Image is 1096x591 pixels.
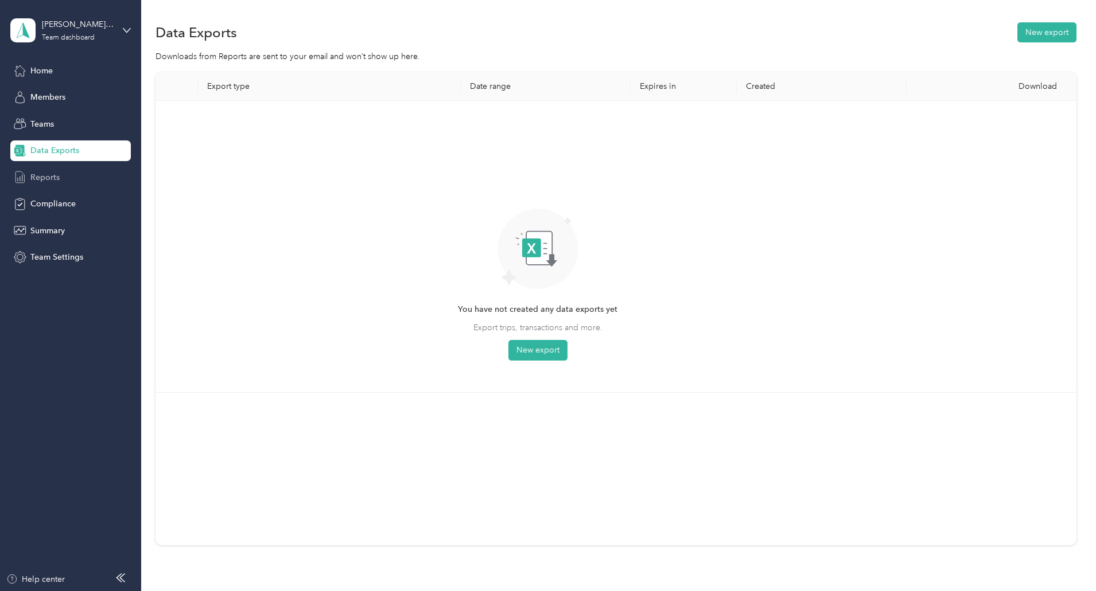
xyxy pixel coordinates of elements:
span: Summary [30,225,65,237]
iframe: Everlance-gr Chat Button Frame [1032,527,1096,591]
span: Reports [30,171,60,183]
th: Expires in [631,72,737,101]
span: Home [30,65,53,77]
div: Download [916,81,1067,91]
span: You have not created any data exports yet [458,303,617,316]
span: Data Exports [30,144,79,156]
span: Team Settings [30,251,83,263]
span: Export trips, transactions and more. [473,322,603,334]
th: Date range [461,72,631,101]
th: Created [737,72,907,101]
span: Teams [30,118,54,130]
span: Members [30,91,65,103]
button: Help center [6,573,65,585]
button: New export [508,340,568,361]
div: [PERSON_NAME][EMAIL_ADDRESS][PERSON_NAME][DOMAIN_NAME] [42,18,114,30]
h1: Data Exports [156,26,237,38]
div: Team dashboard [42,34,95,41]
th: Export type [198,72,461,101]
span: Compliance [30,198,76,210]
button: New export [1017,22,1076,42]
div: Downloads from Reports are sent to your email and won’t show up here. [156,50,1076,62]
